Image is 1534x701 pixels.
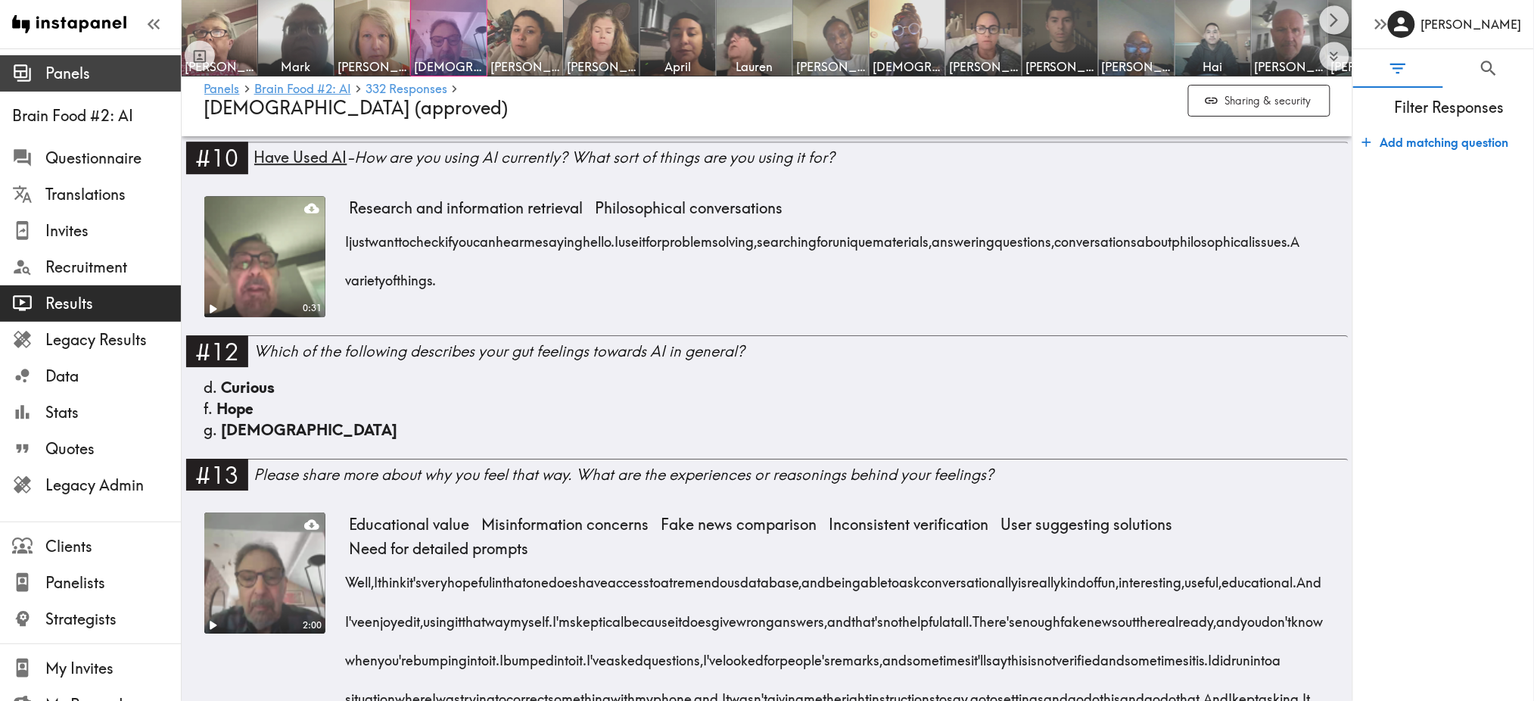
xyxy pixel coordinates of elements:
span: of [1087,558,1098,597]
span: it. [490,636,500,675]
span: using [424,597,456,635]
span: and [802,558,826,597]
span: fake [1061,597,1087,635]
button: Filter Responses [1353,49,1444,88]
span: enjoyed [366,597,414,635]
button: Play [204,301,221,317]
span: Have Used AI [254,148,347,167]
span: Quotes [45,438,181,460]
span: into [468,636,490,675]
span: issues. [1252,217,1291,256]
span: asked [607,636,644,675]
div: 2:00 [299,619,325,632]
span: about [1137,217,1172,256]
span: tremendous [670,558,741,597]
figure: Play2:00 [204,513,325,634]
span: problem [662,217,713,256]
span: I [615,217,619,256]
span: [DEMOGRAPHIC_DATA] [222,420,398,439]
span: that's [852,597,884,635]
span: Legacy Admin [45,475,181,496]
span: have [579,558,608,597]
span: verified [1056,636,1101,675]
span: for [646,217,662,256]
span: is [1028,636,1038,675]
span: able [861,558,888,597]
span: I [375,558,378,597]
span: solving, [713,217,758,256]
span: use [619,217,639,256]
span: can [474,217,496,256]
span: [PERSON_NAME] [796,58,866,75]
span: skeptical [571,597,624,635]
span: searching [758,217,817,256]
span: at [943,597,955,635]
span: helpful [903,597,943,635]
span: it's [407,558,422,597]
span: Panels [45,63,181,84]
span: don't [1262,597,1292,635]
span: does [549,558,579,597]
span: Panelists [45,572,181,594]
span: [PERSON_NAME] [338,58,407,75]
span: that [503,558,527,597]
button: Expand to show all items [1320,42,1349,71]
span: when [346,636,378,675]
span: does [683,597,712,635]
span: for [764,636,780,675]
span: and [1101,636,1125,675]
span: Hai [1178,58,1248,75]
div: 0:31 [299,302,325,315]
span: it [676,597,683,635]
span: sometimes [907,636,972,675]
span: you [1241,597,1262,635]
div: g. [204,419,1330,441]
span: Misinformation concerns [476,513,655,537]
span: hear [496,217,524,256]
span: There's [973,597,1016,635]
span: things. [397,256,437,294]
span: hopeful [448,558,493,597]
span: way [486,597,511,635]
span: myself. [511,597,553,635]
span: [PERSON_NAME] [185,58,254,75]
span: Invites [45,220,181,241]
div: - How are you using AI currently? What sort of things are you using it for? [254,147,1349,168]
span: Need for detailed prompts [344,537,535,561]
span: Recruitment [45,257,181,278]
span: User suggesting solutions [995,513,1179,537]
span: a [1273,636,1281,675]
span: 332 Responses [366,83,447,95]
span: Educational value [344,513,476,537]
span: very [422,558,448,597]
span: unique [833,217,873,256]
span: if [446,217,453,256]
div: Please share more about why you feel that way. What are the experiences or reasonings behind your... [254,464,1349,485]
div: Which of the following describes your gut feelings towards AI in general? [254,341,1349,362]
span: it [1190,636,1196,675]
span: philosophical [1172,217,1252,256]
button: Scroll right [1320,5,1349,35]
span: to [888,558,900,597]
span: April [643,58,713,75]
span: it [456,597,462,635]
span: Philosophical conversations [590,196,789,220]
span: Brain Food #2: AI [12,105,181,126]
span: because [624,597,676,635]
span: [DEMOGRAPHIC_DATA] [873,58,942,75]
span: Search [1479,58,1499,79]
span: did [1212,636,1232,675]
a: #13Please share more about why you feel that way. What are the experiences or reasonings behind y... [186,459,1349,500]
span: enough [1016,597,1061,635]
button: Add matching question [1356,127,1515,157]
span: to [650,558,661,597]
span: access [608,558,650,597]
span: I [1209,636,1212,675]
span: give [712,597,737,635]
span: is [1019,558,1028,597]
span: variety [346,256,386,294]
span: answers, [775,597,828,635]
span: [PERSON_NAME] [1102,58,1172,75]
span: Questionnaire [45,148,181,169]
span: interesting, [1119,558,1185,597]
